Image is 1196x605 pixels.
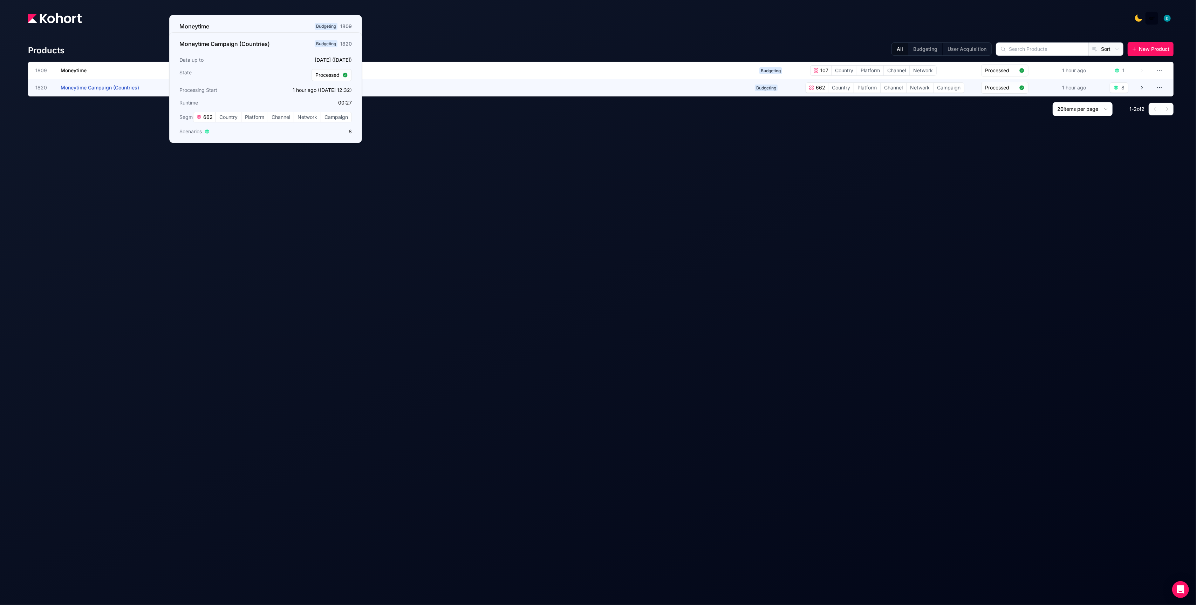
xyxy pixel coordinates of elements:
span: Budgeting [315,23,337,30]
h3: Moneytime Campaign (Countries) [179,40,270,48]
button: 20items per page [1053,102,1113,116]
input: Search Products [996,43,1088,55]
button: All [892,43,908,55]
div: 1 hour ago [1061,66,1087,75]
span: Budgeting [315,40,337,47]
div: Open Intercom Messenger [1172,581,1189,598]
div: 1 [1122,67,1125,74]
span: 2 [1141,106,1144,112]
span: items per page [1064,106,1098,112]
span: Network [910,66,936,75]
span: Network [907,83,933,93]
h3: Processing Start [179,87,264,94]
img: Kohort logo [28,13,82,23]
h3: Runtime [179,99,264,106]
span: of [1137,106,1141,112]
p: 8 [268,128,352,135]
span: 2 [1134,106,1137,112]
span: Processed [985,84,1016,91]
h3: Data up to [179,56,264,63]
span: Campaign [321,112,351,122]
span: 662 [202,114,213,121]
span: Channel [268,112,294,122]
span: Platform [854,83,880,93]
app-duration-counter: 00:27 [338,100,352,106]
p: [DATE] ([DATE]) [268,56,352,63]
span: 1809 [35,67,52,74]
span: Budgeting [759,67,782,74]
h3: State [179,69,264,81]
span: Channel [881,83,906,93]
span: Processed [985,67,1016,74]
span: Channel [884,66,909,75]
span: 20 [1057,106,1064,112]
button: Budgeting [908,43,942,55]
span: 107 [819,67,828,74]
span: Country [828,83,854,93]
p: 1 hour ago ([DATE] 12:32) [268,87,352,94]
div: 8 [1121,84,1125,91]
span: Processed [315,72,340,79]
span: New Product [1139,46,1169,53]
span: 662 [814,84,825,91]
span: Network [294,112,321,122]
span: Campaign [934,83,964,93]
span: Scenarios [179,128,202,135]
h4: Products [28,45,64,56]
div: 1809 [340,23,352,30]
div: 1 hour ago [1061,83,1087,93]
span: Segments [179,114,203,121]
span: Platform [857,66,883,75]
span: 1 [1129,106,1132,112]
a: 1809MoneytimeBudgeting107CountryPlatformChannelNetworkProcessed1 hour ago1 [35,62,1144,79]
button: New Product [1128,42,1174,56]
span: Sort [1101,46,1110,53]
span: Moneytime Campaign (Countries) [61,85,139,90]
span: 1820 [35,84,52,91]
span: Country [832,66,857,75]
button: User Acquisition [942,43,991,55]
span: Budgeting [755,85,778,91]
img: logo_MoneyTimeLogo_1_20250619094856634230.png [1148,15,1155,22]
span: Country [216,112,241,122]
span: Platform [241,112,268,122]
span: - [1132,106,1134,112]
h3: Moneytime [179,22,209,31]
a: 1820Moneytime Campaign (Countries)Budgeting662CountryPlatformChannelNetworkCampaignProcessed1 hou... [35,79,1144,96]
div: 1820 [340,40,352,47]
span: Moneytime [61,67,87,73]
